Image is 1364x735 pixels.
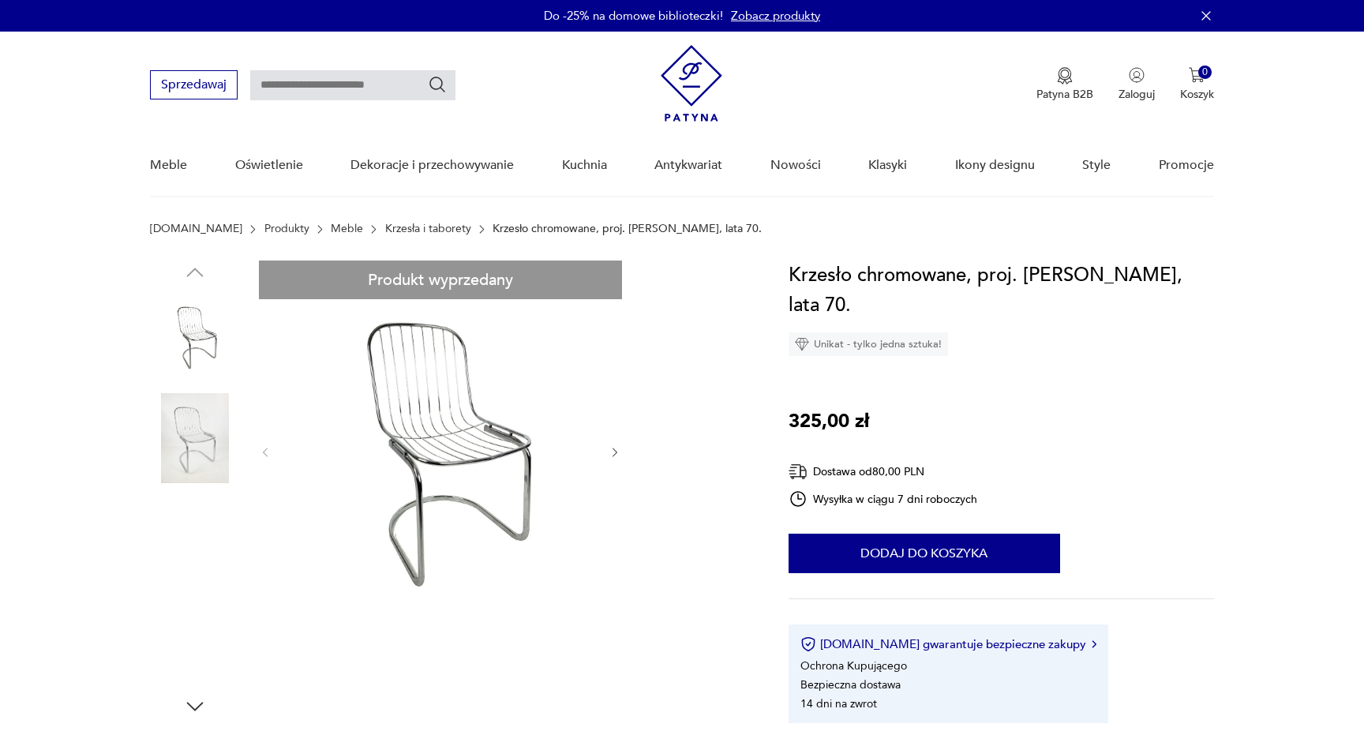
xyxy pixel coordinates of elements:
[789,462,808,482] img: Ikona dostawy
[150,493,240,583] img: Zdjęcie produktu Krzesło chromowane, proj. G. Rinaldi, lata 70.
[350,135,514,196] a: Dekoracje i przechowywanie
[789,261,1214,321] h1: Krzesło chromowane, proj. [PERSON_NAME], lata 70.
[800,636,1096,652] button: [DOMAIN_NAME] gwarantuje bezpieczne zakupy
[661,45,722,122] img: Patyna - sklep z meblami i dekoracjami vintage
[1057,67,1073,84] img: Ikona medalu
[259,261,622,299] div: Produkt wyprzedany
[562,135,607,196] a: Kuchnia
[1036,67,1093,102] button: Patyna B2B
[1189,67,1205,83] img: Ikona koszyka
[150,70,238,99] button: Sprzedawaj
[150,223,242,235] a: [DOMAIN_NAME]
[288,261,593,642] img: Zdjęcie produktu Krzesło chromowane, proj. G. Rinaldi, lata 70.
[1129,67,1145,83] img: Ikonka użytkownika
[789,462,978,482] div: Dostawa od 80,00 PLN
[150,135,187,196] a: Meble
[789,489,978,508] div: Wysyłka w ciągu 7 dni roboczych
[385,223,471,235] a: Krzesła i taborety
[795,337,809,351] img: Ikona diamentu
[493,223,762,235] p: Krzesło chromowane, proj. [PERSON_NAME], lata 70.
[150,292,240,382] img: Zdjęcie produktu Krzesło chromowane, proj. G. Rinaldi, lata 70.
[1082,135,1111,196] a: Style
[955,135,1035,196] a: Ikony designu
[428,75,447,94] button: Szukaj
[800,677,901,692] li: Bezpieczna dostawa
[1180,87,1214,102] p: Koszyk
[789,332,948,356] div: Unikat - tylko jedna sztuka!
[150,81,238,92] a: Sprzedawaj
[1036,67,1093,102] a: Ikona medaluPatyna B2B
[1036,87,1093,102] p: Patyna B2B
[1180,67,1214,102] button: 0Koszyk
[800,696,877,711] li: 14 dni na zwrot
[1159,135,1214,196] a: Promocje
[264,223,309,235] a: Produkty
[1119,67,1155,102] button: Zaloguj
[654,135,722,196] a: Antykwariat
[150,393,240,483] img: Zdjęcie produktu Krzesło chromowane, proj. G. Rinaldi, lata 70.
[235,135,303,196] a: Oświetlenie
[731,8,820,24] a: Zobacz produkty
[789,534,1060,573] button: Dodaj do koszyka
[1119,87,1155,102] p: Zaloguj
[770,135,821,196] a: Nowości
[800,636,816,652] img: Ikona certyfikatu
[544,8,723,24] p: Do -25% na domowe biblioteczki!
[331,223,363,235] a: Meble
[800,658,907,673] li: Ochrona Kupującego
[1198,66,1212,79] div: 0
[150,594,240,684] img: Zdjęcie produktu Krzesło chromowane, proj. G. Rinaldi, lata 70.
[868,135,907,196] a: Klasyki
[1092,640,1096,648] img: Ikona strzałki w prawo
[789,407,869,437] p: 325,00 zł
